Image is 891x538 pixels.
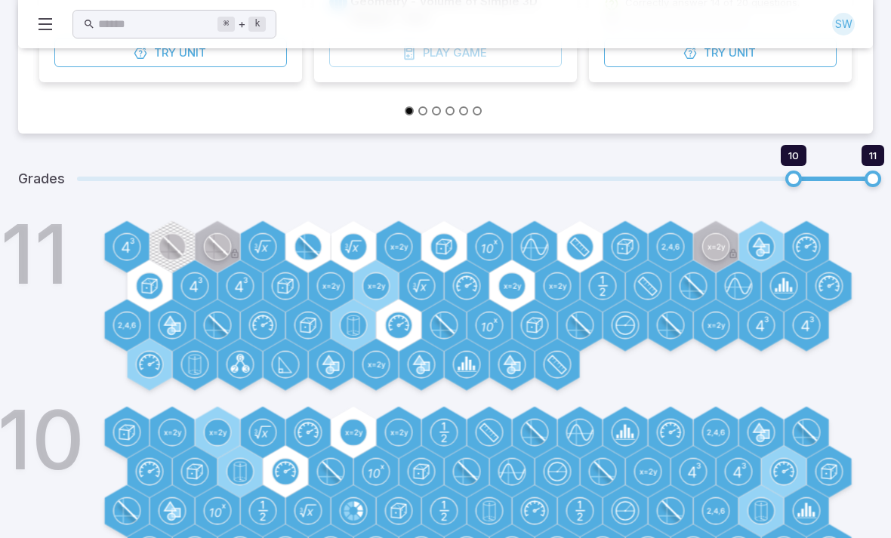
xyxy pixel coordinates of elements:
[329,38,562,67] div: Game play is only available on desktop and laptop devices
[704,45,726,61] span: Try
[788,149,799,161] span: 10
[832,13,855,35] div: SW
[1,214,69,295] h1: 11
[18,168,65,189] h5: Grades
[729,45,756,61] span: Unit
[459,106,468,115] button: Go to slide 5
[604,38,837,67] button: TryUnit
[432,106,441,115] button: Go to slide 3
[405,106,414,115] button: Go to slide 1
[248,17,266,32] kbd: k
[418,106,427,115] button: Go to slide 2
[869,149,877,161] span: 11
[54,38,287,67] button: TryUnit
[445,106,455,115] button: Go to slide 4
[154,45,176,61] span: Try
[217,17,235,32] kbd: ⌘
[217,15,266,33] div: +
[179,45,206,61] span: Unit
[473,106,482,115] button: Go to slide 6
